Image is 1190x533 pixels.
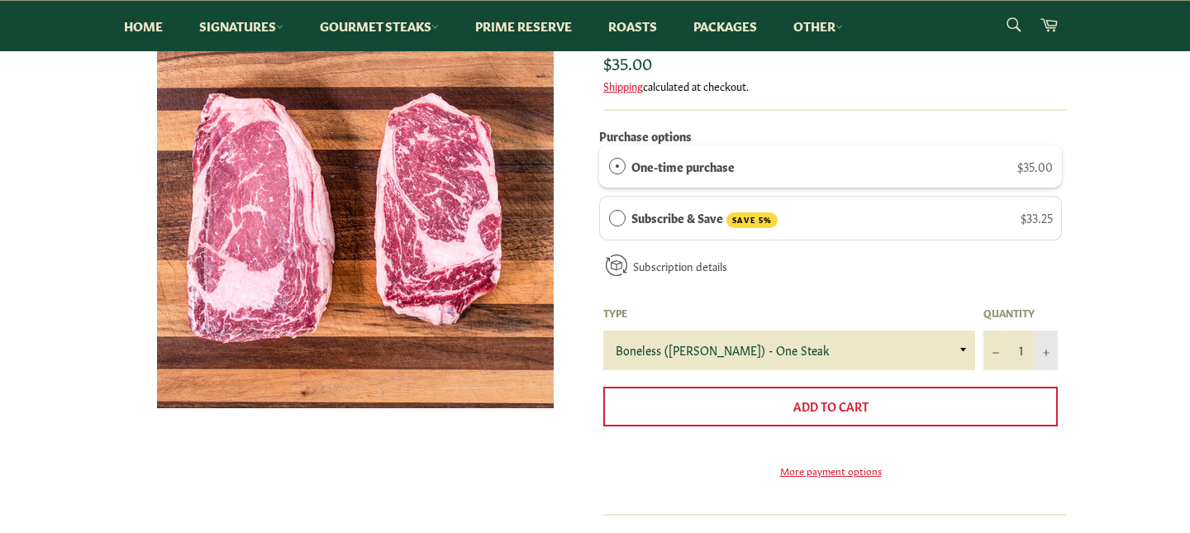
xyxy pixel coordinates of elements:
a: Signatures [183,1,300,51]
span: Add to Cart [793,397,869,414]
a: Subscription details [633,258,727,274]
div: calculated at checkout. [603,79,1066,93]
a: More payment options [603,464,1058,478]
label: One-time purchase [631,157,735,175]
label: Purchase options [599,127,692,144]
img: Ribeye [157,12,554,408]
span: SAVE 5% [726,212,778,228]
a: Home [107,1,179,51]
label: Quantity [983,306,1058,320]
a: Roasts [592,1,674,51]
label: Subscribe & Save [631,208,778,228]
button: Add to Cart [603,387,1058,426]
span: $35.00 [603,50,652,74]
span: $35.00 [1017,158,1053,174]
span: $33.25 [1021,209,1053,226]
a: Prime Reserve [459,1,588,51]
div: One-time purchase [609,157,626,175]
div: Subscribe & Save [609,208,626,226]
label: Type [603,306,975,320]
a: Packages [677,1,773,51]
a: Other [777,1,859,51]
a: Shipping [603,78,643,93]
button: Reduce item quantity by one [983,331,1008,370]
button: Increase item quantity by one [1033,331,1058,370]
a: Gourmet Steaks [303,1,455,51]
